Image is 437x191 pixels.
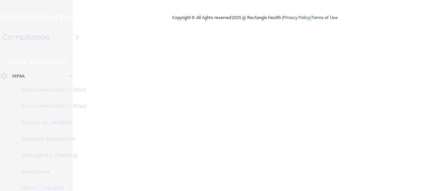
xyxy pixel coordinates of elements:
[4,119,98,126] p: Report an Incident
[311,15,338,20] a: Terms of Use
[4,168,98,175] p: Resources
[2,32,50,42] h4: Compliance
[4,152,98,159] p: Emergency Planning
[4,86,98,93] p: Documents and Policies
[283,15,310,20] a: Privacy Policy
[4,136,98,142] p: Business Associates
[12,72,25,80] p: HIPAA
[30,58,66,67] p: Learn More!
[4,103,98,110] p: Documents and Policies
[9,58,27,67] p: HIPAA
[130,7,380,29] div: Copyright © All rights reserved 2025 @ Rectangle Health | |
